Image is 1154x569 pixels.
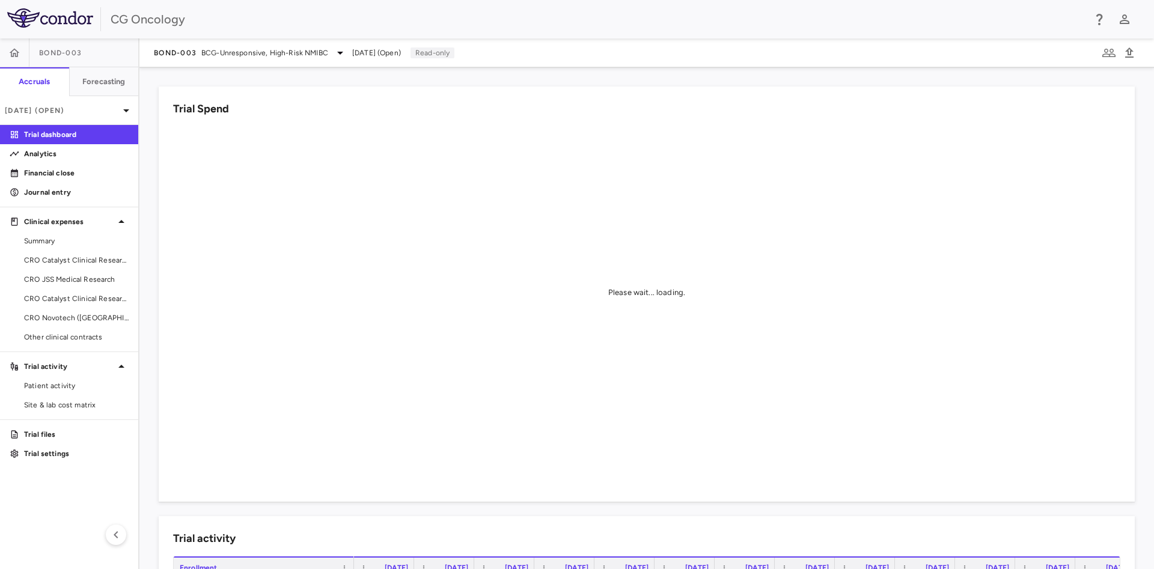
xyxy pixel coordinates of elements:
h6: Trial activity [173,531,236,547]
span: BCG-Unresponsive, High-Risk NMIBC [201,47,328,58]
span: CRO JSS Medical Research [24,274,129,285]
span: BOND-003 [39,48,82,58]
p: [DATE] (Open) [5,105,119,116]
span: Summary [24,236,129,246]
p: Trial activity [24,361,114,372]
span: BOND-003 [154,48,197,58]
span: Other clinical contracts [24,332,129,342]
span: Site & lab cost matrix [24,400,129,410]
div: Please wait... loading. [608,287,685,298]
span: [DATE] (Open) [352,47,401,58]
p: Financial close [24,168,129,178]
span: CRO Catalyst Clinical Research [24,293,129,304]
span: Patient activity [24,380,129,391]
p: Read-only [411,47,454,58]
h6: Forecasting [82,76,126,87]
h6: Trial Spend [173,101,229,117]
p: Journal entry [24,187,129,198]
div: CG Oncology [111,10,1084,28]
span: CRO Novotech ([GEOGRAPHIC_DATA]) Pty Ltd [24,312,129,323]
span: CRO Catalyst Clinical Research - Cohort P [24,255,129,266]
p: Trial files [24,429,129,440]
h6: Accruals [19,76,50,87]
p: Trial dashboard [24,129,129,140]
p: Clinical expenses [24,216,114,227]
p: Analytics [24,148,129,159]
p: Trial settings [24,448,129,459]
img: logo-full-BYUhSk78.svg [7,8,93,28]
